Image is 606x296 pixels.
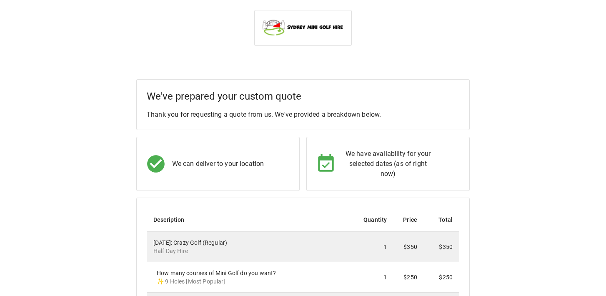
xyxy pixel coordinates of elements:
[147,110,459,120] p: Thank you for requesting a quote from us. We've provided a breakdown below.
[424,208,459,232] th: Total
[261,17,345,37] img: Sydney Mini Golf Hire logo
[147,90,459,103] h5: We've prepared your custom quote
[353,232,394,262] td: 1
[353,208,394,232] th: Quantity
[157,269,346,286] div: How many courses of Mini Golf do you want?
[147,208,353,232] th: Description
[157,277,346,286] p: ✨ 9 Holes [Most Popular]
[393,262,424,293] td: $250
[424,232,459,262] td: $350
[153,238,346,255] div: [DATE]: Crazy Golf (Regular)
[353,262,394,293] td: 1
[153,247,346,255] p: Half Day Hire
[393,232,424,262] td: $350
[393,208,424,232] th: Price
[342,149,435,179] p: We have availability for your selected dates (as of right now)
[172,159,264,169] p: We can deliver to your location
[424,262,459,293] td: $250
